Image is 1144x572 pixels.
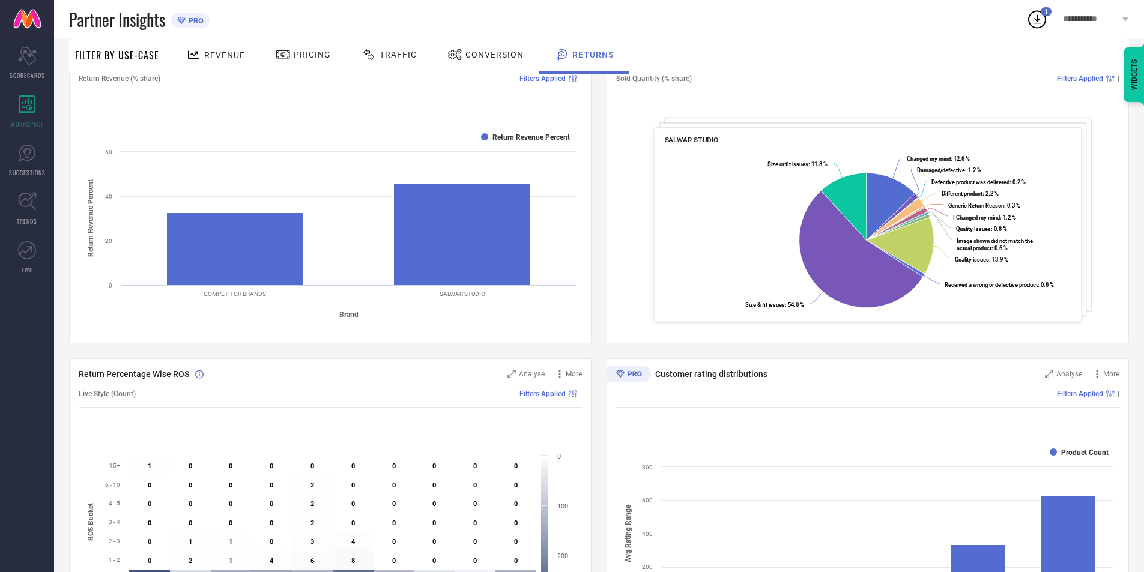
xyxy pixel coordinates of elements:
[229,500,232,508] text: 0
[270,500,273,508] text: 0
[109,519,120,525] text: 3 - 4
[10,71,45,80] span: SCORECARDS
[945,281,1054,288] text: : 0.8 %
[473,481,477,489] text: 0
[473,538,477,546] text: 0
[148,481,151,489] text: 0
[642,564,653,570] text: 200
[514,500,518,508] text: 0
[473,519,477,527] text: 0
[957,238,1033,251] text: : 0.6 %
[310,481,314,489] text: 2
[1056,370,1082,378] span: Analyse
[519,74,566,83] span: Filters Applied
[1057,74,1103,83] span: Filters Applied
[917,167,965,173] tspan: Damaged/defective
[189,557,192,565] text: 2
[109,500,120,507] text: 4 - 5
[270,462,273,470] text: 0
[380,50,417,59] span: Traffic
[942,190,982,197] tspan: Different product
[189,538,192,546] text: 1
[465,50,524,59] span: Conversion
[310,538,314,546] text: 3
[473,557,477,565] text: 0
[642,531,653,537] text: 400
[957,238,1033,251] tspan: Image shown did not match the actual product
[86,503,95,541] tspan: ROS Bucket
[432,519,436,527] text: 0
[607,366,651,384] div: Premium
[148,462,151,470] text: 1
[229,557,232,565] text: 1
[79,74,160,83] span: Return Revenue (% share)
[948,202,1020,209] text: : 0.3 %
[624,504,632,562] tspan: Avg Rating Range
[148,519,151,527] text: 0
[767,161,828,167] text: : 11.8 %
[432,500,436,508] text: 0
[514,538,518,546] text: 0
[11,119,44,128] span: WORKSPACE
[519,390,566,398] span: Filters Applied
[392,538,396,546] text: 0
[514,481,518,489] text: 0
[665,136,719,144] span: SALWAR STUDIO
[907,155,970,162] text: : 12.8 %
[955,256,1008,263] text: : 13.9 %
[351,519,355,527] text: 0
[514,462,518,470] text: 0
[294,50,331,59] span: Pricing
[655,369,767,379] span: Customer rating distributions
[514,557,518,565] text: 0
[392,462,396,470] text: 0
[270,557,274,565] text: 4
[432,481,436,489] text: 0
[1061,448,1109,457] text: Product Count
[189,462,192,470] text: 0
[492,133,570,142] text: Return Revenue Percent
[473,500,477,508] text: 0
[189,500,192,508] text: 0
[204,50,245,60] span: Revenue
[351,462,355,470] text: 0
[351,557,355,565] text: 8
[148,557,151,565] text: 0
[1103,370,1119,378] span: More
[642,497,653,504] text: 600
[105,238,112,244] text: 20
[917,167,981,173] text: : 1.2 %
[514,519,518,527] text: 0
[1044,8,1048,16] span: 1
[351,481,355,489] text: 0
[440,291,485,297] text: SALWAR STUDIO
[148,538,151,546] text: 0
[507,370,516,378] svg: Zoom
[79,369,189,379] span: Return Percentage Wise ROS
[310,500,314,508] text: 2
[931,179,1026,185] text: : 0.2 %
[339,310,359,319] tspan: Brand
[86,179,95,257] tspan: Return Revenue Percent
[931,179,1009,185] tspan: Defective product was delivered
[109,538,120,544] text: 2 - 3
[1118,390,1119,398] span: |
[955,256,989,263] tspan: Quality issues
[953,214,1016,221] text: : 1.2 %
[186,16,204,25] span: PRO
[270,538,273,546] text: 0
[745,301,785,308] tspan: Size & fit issues
[392,519,396,527] text: 0
[351,538,356,546] text: 4
[907,155,951,162] tspan: Changed my mind
[642,464,653,471] text: 800
[9,168,46,177] span: SUGGESTIONS
[953,214,1000,221] tspan: I Changed my mind
[432,557,436,565] text: 0
[580,74,582,83] span: |
[392,481,396,489] text: 0
[519,370,545,378] span: Analyse
[956,226,1007,232] text: : 0.8 %
[392,557,396,565] text: 0
[956,226,991,232] tspan: Quality Issues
